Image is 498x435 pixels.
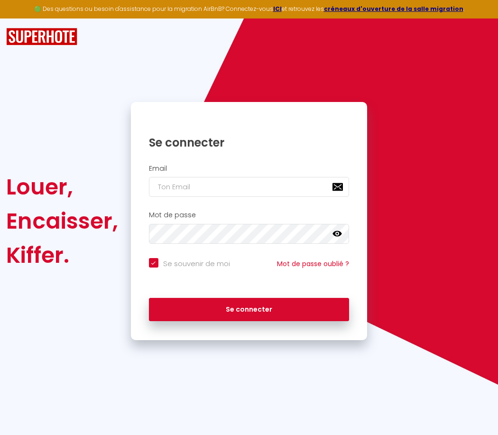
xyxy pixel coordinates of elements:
h1: Se connecter [149,135,350,150]
button: Se connecter [149,298,350,322]
input: Ton Email [149,177,350,197]
a: ICI [273,5,282,13]
img: SuperHote logo [6,28,77,46]
div: Kiffer. [6,238,118,272]
h2: Email [149,165,350,173]
h2: Mot de passe [149,211,350,219]
div: Louer, [6,170,118,204]
div: Encaisser, [6,204,118,238]
a: créneaux d'ouverture de la salle migration [324,5,463,13]
a: Mot de passe oublié ? [277,259,349,268]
